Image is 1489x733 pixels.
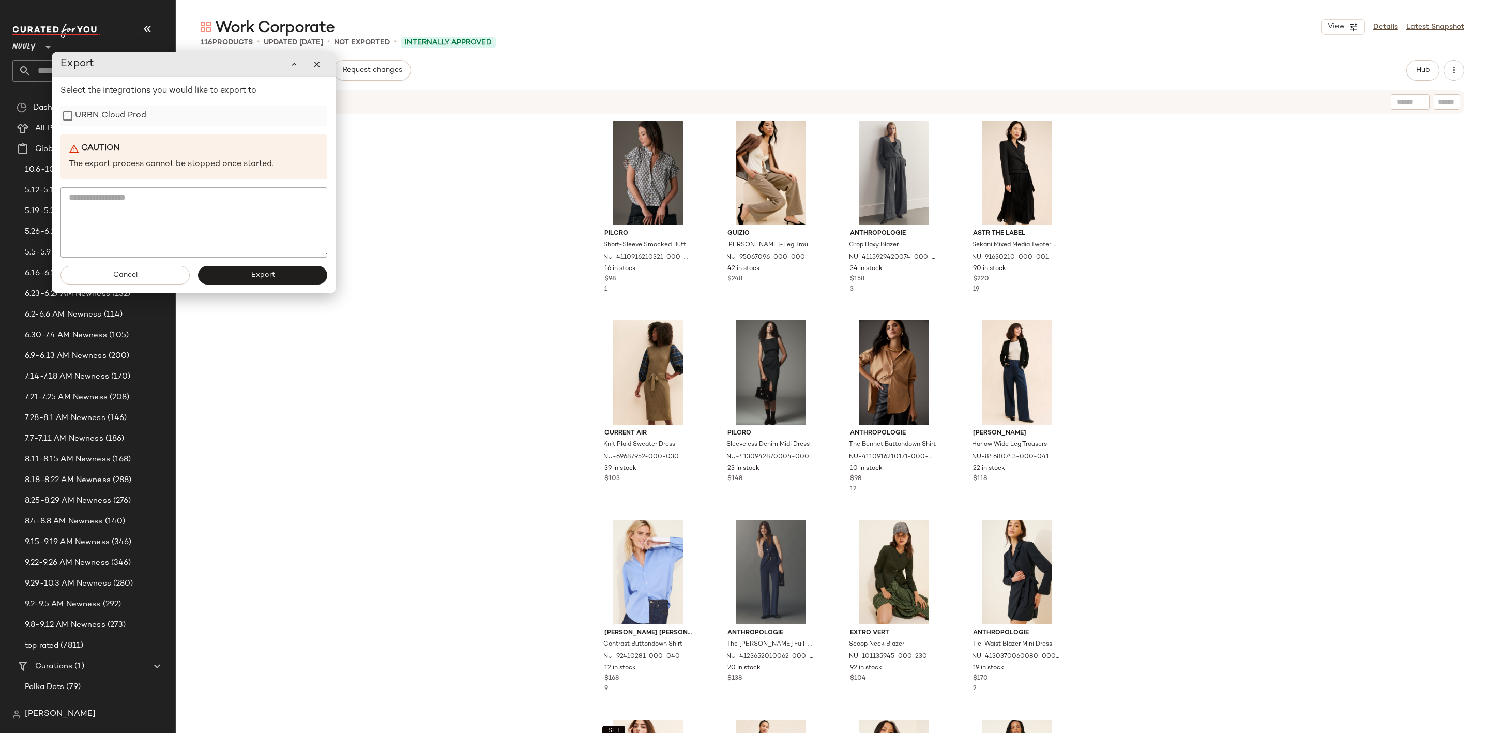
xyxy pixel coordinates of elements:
span: Current Air [604,429,692,438]
span: NU-101135945-000-230 [849,652,927,662]
span: 9.22-9.26 AM Newness [25,557,109,569]
span: NU-4123652010062-000-546 [726,652,814,662]
span: The [PERSON_NAME] Full-Length Pinstripe Pants [726,640,814,649]
span: 1 [604,286,607,293]
span: $118 [973,474,987,484]
span: All Products [35,123,81,134]
span: $248 [727,275,742,284]
span: (140) [103,516,126,528]
span: 6.16-6.20 AM Newness [25,267,112,279]
img: 4130370060080_001_b25 [965,520,1069,624]
img: svg%3e [17,102,27,113]
span: (280) [111,578,133,590]
span: 22 in stock [973,464,1005,473]
span: $98 [604,275,616,284]
span: (346) [110,536,132,548]
span: 9.29-10.3 AM Newness [25,578,111,590]
span: Pilcro [727,429,815,438]
span: ASTR The Label [973,229,1060,238]
span: $168 [604,674,619,683]
span: (208) [108,392,130,403]
img: 4130942870004_001_b [719,320,823,425]
span: (346) [109,557,131,569]
span: $98 [850,474,861,484]
span: Request changes [342,66,402,74]
span: (273) [105,619,126,631]
a: Latest Snapshot [1406,22,1464,33]
span: 90 in stock [973,264,1006,274]
p: The export process cannot be stopped once started. [69,159,319,171]
span: Polka Dots [25,681,64,693]
span: 8.11-8.15 AM Newness [25,454,110,466]
span: Anthropologie [850,429,937,438]
button: Hub [1406,60,1439,81]
span: 10.6-10.10 AM Newness [25,164,117,176]
span: NU-69687952-000-030 [603,453,679,462]
span: (200) [107,350,130,362]
span: (276) [111,495,131,507]
span: NU-4110916210171-000-014 [849,453,936,462]
span: 39 in stock [604,464,636,473]
span: $138 [727,674,742,683]
p: Select the integrations you would like to export to [60,85,327,97]
span: • [327,36,330,49]
span: 16 in stock [604,264,636,274]
span: 12 in stock [604,664,636,673]
span: 7.7-7.11 AM Newness [25,433,103,445]
span: 2 [973,685,977,692]
span: 42 in stock [727,264,760,274]
button: Request changes [333,60,411,81]
img: 101135945_230_b3 [842,520,946,624]
img: 4110916210321_018_b [596,121,700,225]
span: Guizio [727,229,815,238]
span: Internally Approved [405,37,492,48]
span: (132) [110,288,131,300]
span: 10 in stock [850,464,883,473]
span: 23 in stock [727,464,759,473]
span: (7811) [58,640,83,652]
span: 20 in stock [727,664,761,673]
span: Nuuly [12,35,36,54]
span: NU-84680743-000-041 [972,453,1049,462]
div: Products [201,37,253,48]
img: 95067096_000_b [719,121,823,225]
span: NU-4115929420074-000-008 [849,253,936,262]
span: (288) [111,474,132,486]
span: Short-Sleeve Smocked Buttondown Shirt [603,241,691,250]
span: 8.18-8.22 AM Newness [25,474,111,486]
span: (170) [109,371,131,383]
span: 12 [850,486,857,492]
span: Global Clipboards [35,143,103,155]
span: 6.30-7.4 AM Newness [25,330,107,341]
span: Extro Vert [850,629,937,638]
span: $158 [850,275,864,284]
span: Tie-Waist Blazer Mini Dress [972,640,1052,649]
span: 19 [973,286,979,293]
span: Curations [35,661,72,672]
span: top rated [25,640,58,652]
img: 4110916210171_014_b [842,320,946,425]
span: 9.2-9.5 AM Newness [25,599,101,610]
span: Work Corporate [215,18,335,38]
span: • [394,36,397,49]
span: [PERSON_NAME] [25,708,96,721]
span: Contrast Buttondown Shirt [603,640,682,649]
span: Crop Boxy Blazer [849,241,899,250]
span: $170 [973,674,988,683]
span: (1) [72,661,84,672]
span: 9.15-9.19 AM Newness [25,536,110,548]
span: 7.21-7.25 AM Newness [25,392,108,403]
span: Anthropologie [973,629,1060,638]
span: [PERSON_NAME] [PERSON_NAME] [604,629,692,638]
span: $104 [850,674,866,683]
img: 84680743_041_b [965,320,1069,425]
span: (186) [103,433,125,445]
img: 91630210_001_b [965,121,1069,225]
p: updated [DATE] [264,37,323,48]
span: [PERSON_NAME] [973,429,1060,438]
span: 5.12-5.16 AM Newness [25,185,110,197]
span: 116 [201,39,212,47]
span: $220 [973,275,989,284]
span: $103 [604,474,620,484]
span: 3 [850,286,854,293]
